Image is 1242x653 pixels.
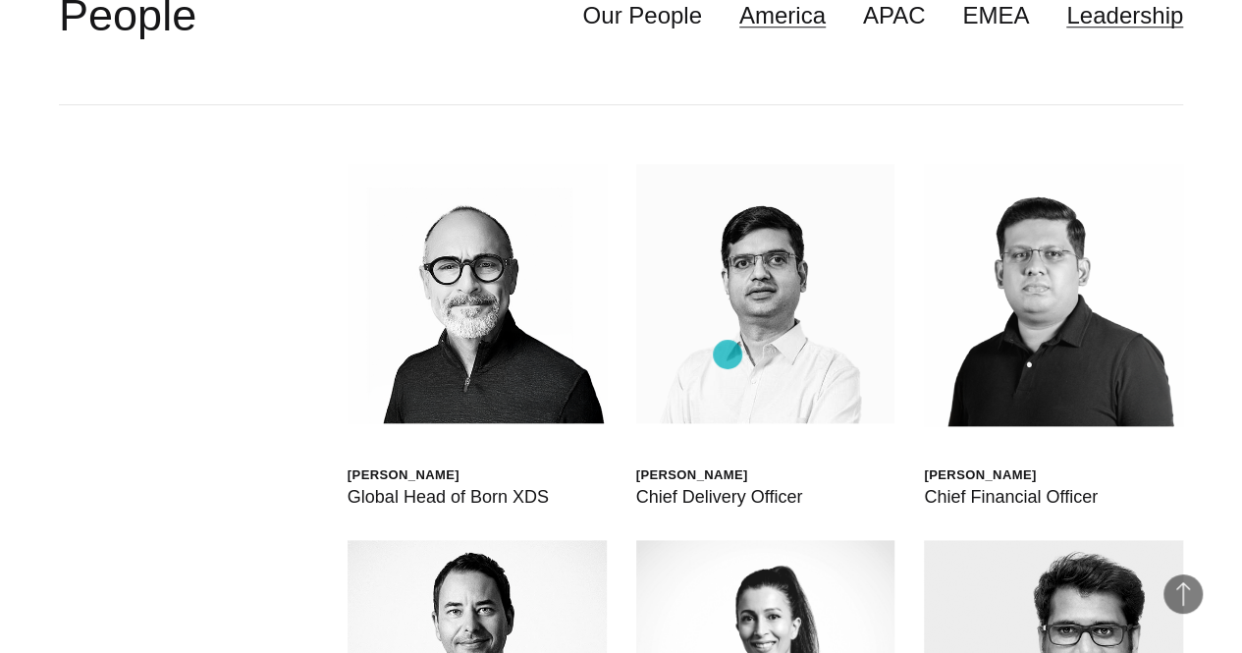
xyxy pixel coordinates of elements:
[348,164,607,423] img: Scott Sorokin
[924,164,1183,426] img: Bharat Dasari
[1163,574,1203,614] button: Back to Top
[924,483,1098,511] div: Chief Financial Officer
[348,483,549,511] div: Global Head of Born XDS
[636,466,803,483] div: [PERSON_NAME]
[924,466,1098,483] div: [PERSON_NAME]
[348,466,549,483] div: [PERSON_NAME]
[636,483,803,511] div: Chief Delivery Officer
[636,164,895,423] img: Shashank Tamotia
